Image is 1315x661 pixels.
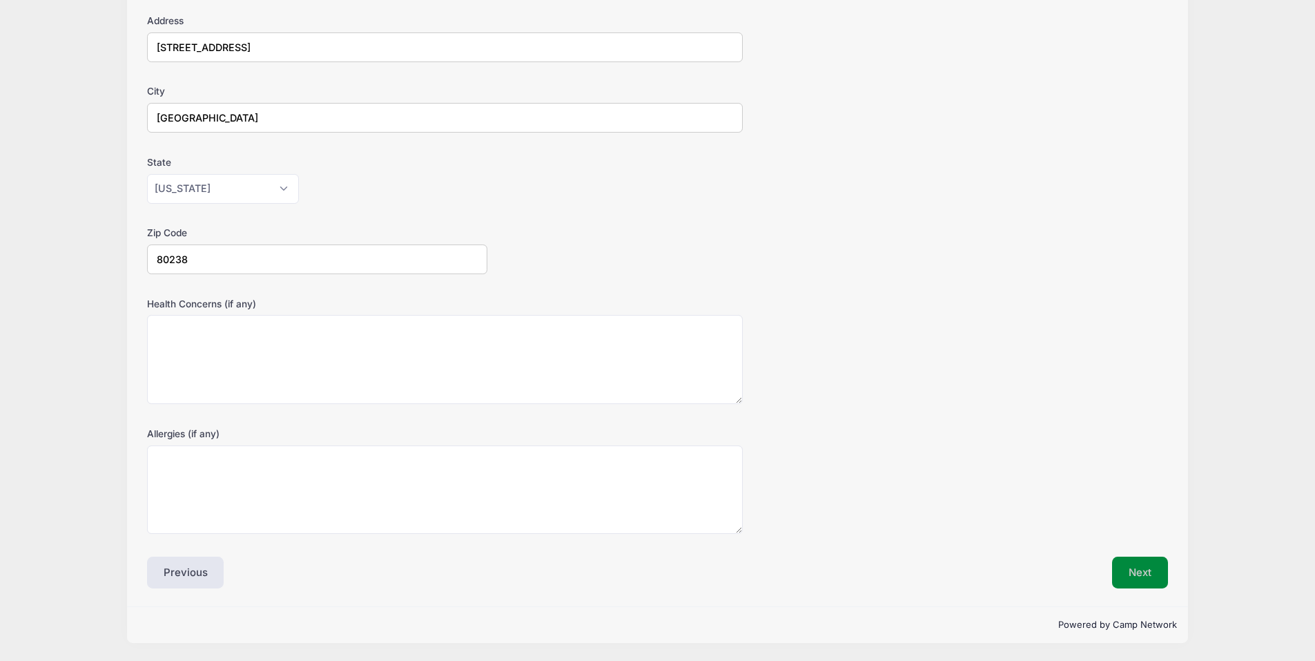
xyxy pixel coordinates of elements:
[147,297,487,311] label: Health Concerns (if any)
[147,557,224,588] button: Previous
[147,155,487,169] label: State
[147,84,487,98] label: City
[147,14,487,28] label: Address
[147,245,487,274] input: xxxxx
[1112,557,1168,588] button: Next
[138,618,1177,632] p: Powered by Camp Network
[147,427,487,441] label: Allergies (if any)
[147,226,487,240] label: Zip Code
